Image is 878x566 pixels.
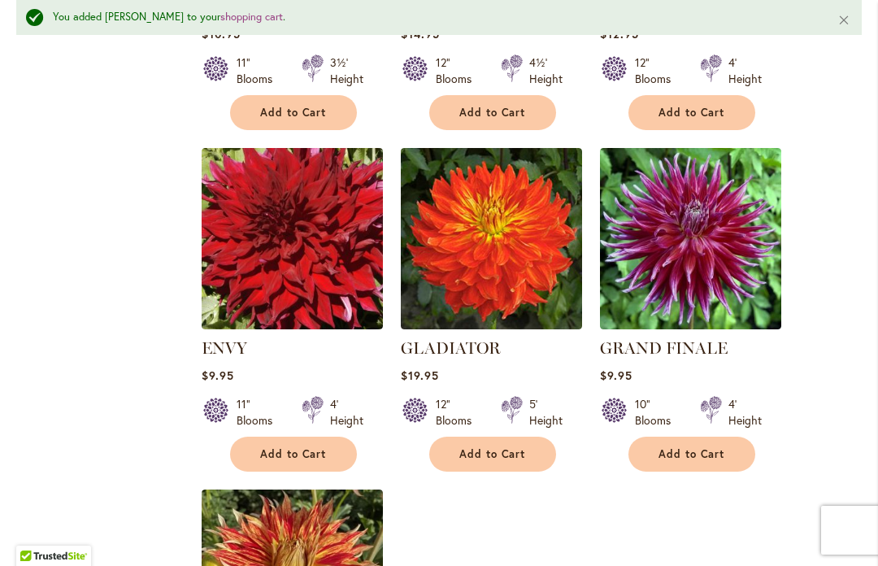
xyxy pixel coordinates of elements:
[220,10,283,24] a: shopping cart
[628,95,755,130] button: Add to Cart
[12,508,58,554] iframe: Launch Accessibility Center
[600,148,781,329] img: Grand Finale
[401,148,582,329] img: Gladiator
[237,54,282,87] div: 11" Blooms
[401,368,439,383] span: $19.95
[260,447,327,461] span: Add to Cart
[658,447,725,461] span: Add to Cart
[628,437,755,472] button: Add to Cart
[635,396,680,429] div: 10" Blooms
[330,396,363,429] div: 4' Height
[202,317,383,333] a: Envy
[459,447,526,461] span: Add to Cart
[330,54,363,87] div: 3½' Height
[436,396,481,429] div: 12" Blooms
[401,338,501,358] a: GLADIATOR
[529,396,563,429] div: 5' Height
[600,317,781,333] a: Grand Finale
[230,95,357,130] button: Add to Cart
[202,368,234,383] span: $9.95
[260,106,327,120] span: Add to Cart
[237,396,282,429] div: 11" Blooms
[230,437,357,472] button: Add to Cart
[53,10,813,25] div: You added [PERSON_NAME] to your .
[459,106,526,120] span: Add to Cart
[436,54,481,87] div: 12" Blooms
[728,396,762,429] div: 4' Height
[202,148,383,329] img: Envy
[635,54,680,87] div: 12" Blooms
[600,338,728,358] a: GRAND FINALE
[429,95,556,130] button: Add to Cart
[429,437,556,472] button: Add to Cart
[401,317,582,333] a: Gladiator
[529,54,563,87] div: 4½' Height
[728,54,762,87] div: 4' Height
[658,106,725,120] span: Add to Cart
[202,338,247,358] a: ENVY
[600,368,632,383] span: $9.95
